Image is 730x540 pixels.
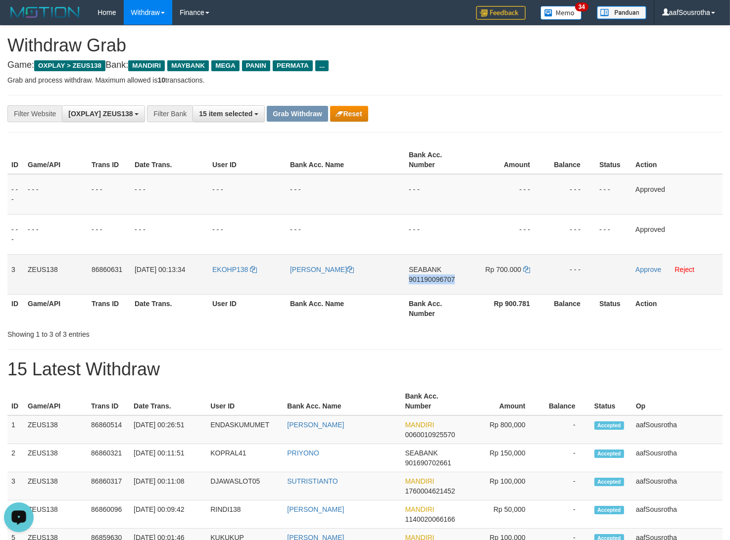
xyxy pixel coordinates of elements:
[469,294,545,322] th: Rp 900.781
[7,444,24,472] td: 2
[87,444,130,472] td: 86860321
[675,266,694,273] a: Reject
[87,415,130,444] td: 86860514
[595,294,632,322] th: Status
[131,146,208,174] th: Date Trans.
[476,6,526,20] img: Feedback.jpg
[545,174,595,215] td: - - -
[594,450,624,458] span: Accepted
[24,500,87,529] td: ZEUS138
[545,254,595,294] td: - - -
[545,146,595,174] th: Balance
[147,105,193,122] div: Filter Bank
[523,266,530,273] a: Copy 700000 to clipboard
[632,415,723,444] td: aafSousrotha
[405,431,455,439] span: Copy 0060010925570 to clipboard
[486,266,521,273] span: Rp 700.000
[130,500,206,529] td: [DATE] 00:09:42
[87,387,130,415] th: Trans ID
[24,294,88,322] th: Game/API
[87,500,130,529] td: 86860096
[632,387,723,415] th: Op
[540,500,590,529] td: -
[594,506,624,514] span: Accepted
[545,214,595,254] td: - - -
[131,174,208,215] td: - - -
[409,275,455,283] span: Copy 901190096707 to clipboard
[128,60,165,71] span: MANDIRI
[135,266,185,273] span: [DATE] 00:13:34
[7,294,24,322] th: ID
[208,294,286,322] th: User ID
[405,487,455,495] span: Copy 1760004621452 to clipboard
[131,214,208,254] td: - - -
[597,6,646,19] img: panduan.png
[24,472,87,500] td: ZEUS138
[7,325,297,339] div: Showing 1 to 3 of 3 entries
[405,515,455,523] span: Copy 1140020066166 to clipboard
[7,472,24,500] td: 3
[545,294,595,322] th: Balance
[24,174,88,215] td: - - -
[469,214,545,254] td: - - -
[24,415,87,444] td: ZEUS138
[287,505,344,513] a: [PERSON_NAME]
[88,214,131,254] td: - - -
[206,444,283,472] td: KOPRAL41
[7,60,723,70] h4: Game: Bank:
[7,75,723,85] p: Grab and process withdraw. Maximum allowed is transactions.
[632,444,723,472] td: aafSousrotha
[632,214,723,254] td: Approved
[590,387,632,415] th: Status
[465,444,540,472] td: Rp 150,000
[206,415,283,444] td: ENDASKUMUMET
[286,214,405,254] td: - - -
[7,214,24,254] td: - - -
[405,146,469,174] th: Bank Acc. Number
[211,60,240,71] span: MEGA
[206,472,283,500] td: DJAWASLOT05
[283,387,401,415] th: Bank Acc. Name
[68,110,133,118] span: [OXPLAY] ZEUS138
[7,105,62,122] div: Filter Website
[24,214,88,254] td: - - -
[88,146,131,174] th: Trans ID
[193,105,265,122] button: 15 item selected
[540,472,590,500] td: -
[290,266,354,273] a: [PERSON_NAME]
[7,360,723,379] h1: 15 Latest Withdraw
[595,214,632,254] td: - - -
[315,60,329,71] span: ...
[594,478,624,486] span: Accepted
[7,146,24,174] th: ID
[24,254,88,294] td: ZEUS138
[286,174,405,215] td: - - -
[635,266,661,273] a: Approve
[632,500,723,529] td: aafSousrotha
[208,214,286,254] td: - - -
[469,174,545,215] td: - - -
[206,500,283,529] td: RINDI138
[405,174,469,215] td: - - -
[405,505,434,513] span: MANDIRI
[208,174,286,215] td: - - -
[34,60,105,71] span: OXPLAY > ZEUS138
[7,5,83,20] img: MOTION_logo.png
[540,415,590,444] td: -
[24,146,88,174] th: Game/API
[199,110,252,118] span: 15 item selected
[212,266,257,273] a: EKOHP138
[595,174,632,215] td: - - -
[287,421,344,429] a: [PERSON_NAME]
[632,294,723,322] th: Action
[401,387,465,415] th: Bank Acc. Number
[7,36,723,55] h1: Withdraw Grab
[24,387,87,415] th: Game/API
[7,387,24,415] th: ID
[575,2,588,11] span: 34
[405,294,469,322] th: Bank Acc. Number
[594,421,624,430] span: Accepted
[405,459,451,467] span: Copy 901690702661 to clipboard
[130,444,206,472] td: [DATE] 00:11:51
[540,444,590,472] td: -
